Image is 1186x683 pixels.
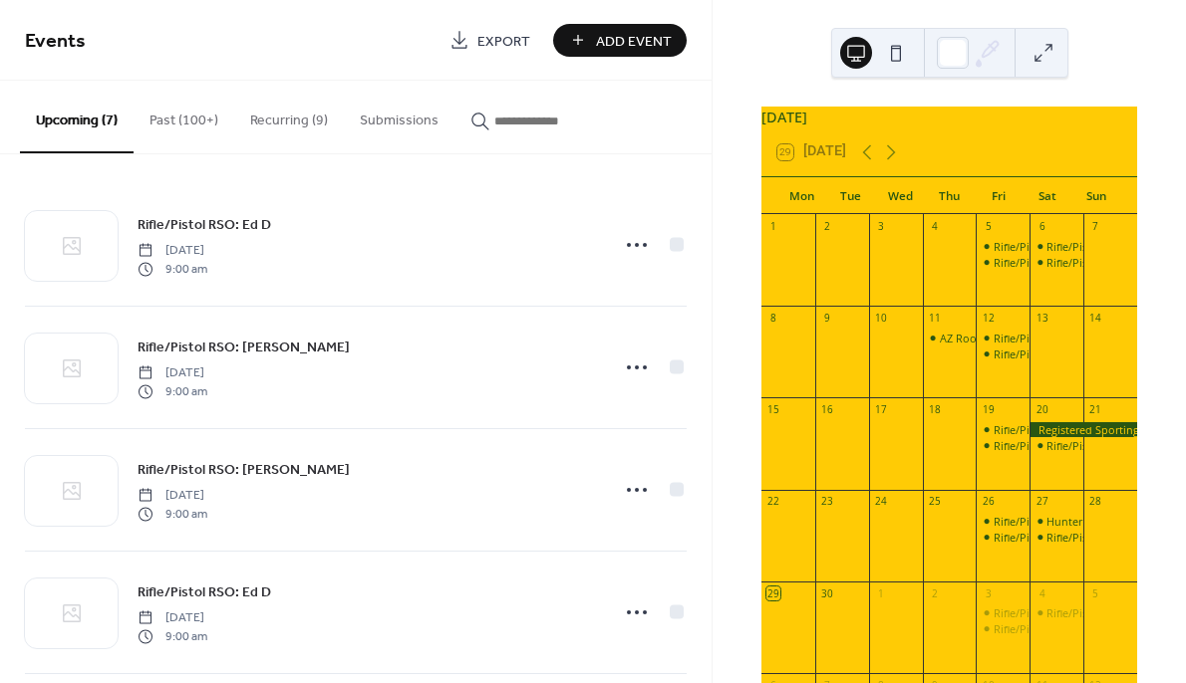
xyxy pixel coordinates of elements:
[826,177,875,215] div: Tue
[982,403,996,417] div: 19
[138,609,207,627] span: [DATE]
[138,336,350,358] a: Rifle/Pistol RSO: [PERSON_NAME]
[138,260,207,278] span: 9:00 am
[928,586,942,600] div: 2
[982,220,996,234] div: 5
[766,220,780,234] div: 1
[138,582,271,603] span: Rifle/Pistol RSO: Ed D
[982,586,996,600] div: 3
[766,586,780,600] div: 29
[976,239,1030,254] div: Rifle/Pistol RSO: Ed D
[25,22,86,61] span: Events
[820,220,834,234] div: 2
[138,364,207,382] span: [DATE]
[344,81,454,151] button: Submissions
[874,403,888,417] div: 17
[994,438,1164,453] div: Rifle/Pistol RSO: [PERSON_NAME]
[820,495,834,509] div: 23
[1036,586,1049,600] div: 4
[1030,530,1083,545] div: Rifle/Pistol RSO: Tom M.
[976,605,1030,620] div: Rifle/Pistol RSO: Ed D
[138,460,350,481] span: Rifle/Pistol RSO: [PERSON_NAME]
[994,346,1164,361] div: Rifle/Pistol RSO: [PERSON_NAME]
[994,255,1164,270] div: Rifle/Pistol RSO: [PERSON_NAME]
[138,580,271,603] a: Rifle/Pistol RSO: Ed D
[761,107,1137,128] div: [DATE]
[553,24,687,57] button: Add Event
[1030,255,1083,270] div: Rifle/Pistol RSO:Tom M: Eric Villegras Group
[976,331,1030,345] div: Rifle/Pistol RSO: Ed D
[435,24,545,57] a: Export
[1030,605,1083,620] div: Rifle/Pistol RSO: Brian S
[1030,422,1137,437] div: Registered Sporting Clays Shoot
[1088,586,1102,600] div: 5
[596,31,672,52] span: Add Event
[874,495,888,509] div: 24
[923,331,977,345] div: AZ Roofers Sporting Clays Private Event
[976,255,1030,270] div: Rifle/Pistol RSO: Ron T
[1088,220,1102,234] div: 7
[138,505,207,523] span: 9:00 am
[976,514,1030,529] div: Rifle/Pistol RSO: Ed D
[982,312,996,326] div: 12
[1036,220,1049,234] div: 6
[134,81,234,151] button: Past (100+)
[994,514,1102,529] div: Rifle/Pistol RSO: Ed D
[1036,312,1049,326] div: 13
[20,81,134,153] button: Upcoming (7)
[874,586,888,600] div: 1
[928,312,942,326] div: 11
[138,382,207,400] span: 9:00 am
[874,220,888,234] div: 3
[138,487,207,505] span: [DATE]
[1030,514,1083,529] div: Hunter Education Field Day: Instructor Rick Magnan
[1036,403,1049,417] div: 20
[974,177,1023,215] div: Fri
[976,530,1030,545] div: Rifle/Pistol RSO: Ray P
[994,605,1102,620] div: Rifle/Pistol RSO: Ed D
[994,621,1164,636] div: Rifle/Pistol RSO: [PERSON_NAME]
[1088,403,1102,417] div: 21
[138,242,207,260] span: [DATE]
[928,495,942,509] div: 25
[994,422,1102,437] div: Rifle/Pistol RSO: Ed D
[994,239,1102,254] div: Rifle/Pistol RSO: Ed D
[994,530,1164,545] div: Rifle/Pistol RSO: [PERSON_NAME]
[234,81,344,151] button: Recurring (9)
[1023,177,1071,215] div: Sat
[976,438,1030,453] div: Rifle/Pistol RSO: Ray P
[876,177,925,215] div: Wed
[940,331,1140,345] div: AZ Roofers Sporting Clays Private Event
[994,331,1102,345] div: Rifle/Pistol RSO: Ed D
[138,213,271,236] a: Rifle/Pistol RSO: Ed D
[766,495,780,509] div: 22
[138,627,207,645] span: 9:00 am
[777,177,826,215] div: Mon
[766,312,780,326] div: 8
[138,458,350,481] a: Rifle/Pistol RSO: [PERSON_NAME]
[477,31,530,52] span: Export
[928,220,942,234] div: 4
[820,312,834,326] div: 9
[976,346,1030,361] div: Rifle/Pistol RSO: Ray P
[976,422,1030,437] div: Rifle/Pistol RSO: Ed D
[1030,239,1083,254] div: Rifle/Pistol RSO: Tom B
[1072,177,1121,215] div: Sun
[138,215,271,236] span: Rifle/Pistol RSO: Ed D
[138,338,350,358] span: Rifle/Pistol RSO: [PERSON_NAME]
[874,312,888,326] div: 10
[1088,312,1102,326] div: 14
[766,403,780,417] div: 15
[820,403,834,417] div: 16
[976,621,1030,636] div: Rifle/Pistol RSO: Jim Y
[928,403,942,417] div: 18
[982,495,996,509] div: 26
[1088,495,1102,509] div: 28
[925,177,974,215] div: Thu
[1036,495,1049,509] div: 27
[1030,438,1083,453] div: Rifle/Pistol RSO: Jim Y
[820,586,834,600] div: 30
